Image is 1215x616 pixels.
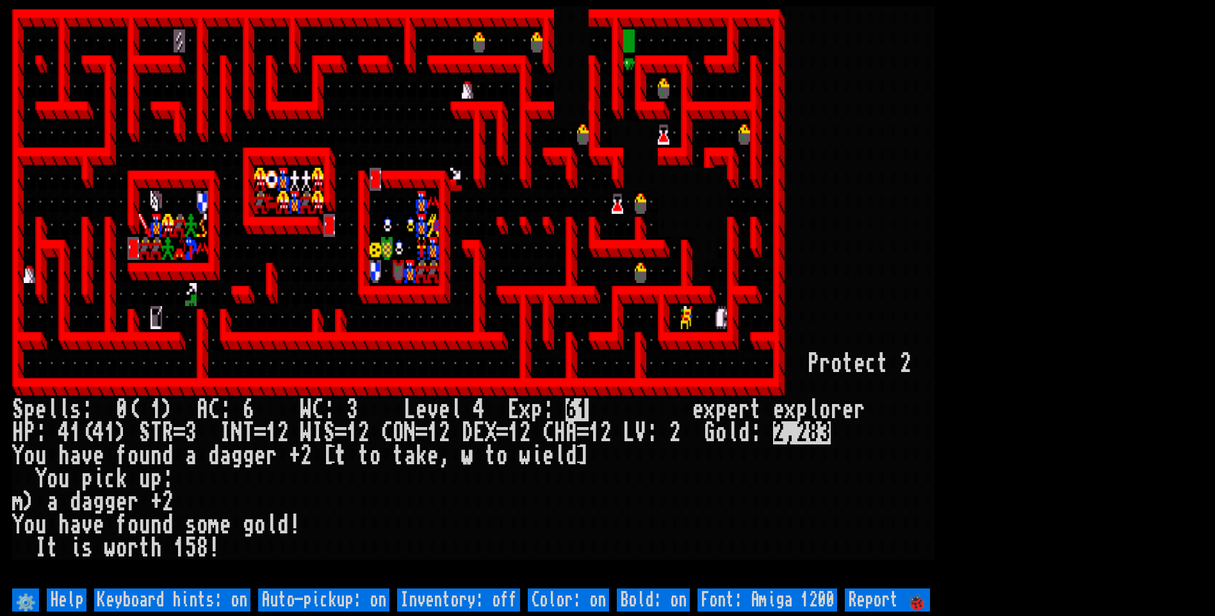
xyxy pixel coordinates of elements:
div: ] [577,444,589,467]
div: g [243,444,254,467]
div: O [393,421,404,444]
mark: 8 [808,421,819,444]
input: ⚙️ [12,588,39,612]
div: E [508,398,519,421]
div: ( [127,398,139,421]
div: o [197,514,208,537]
div: t [393,444,404,467]
div: : [220,398,231,421]
div: l [266,514,277,537]
div: ( [81,421,93,444]
div: 3 [347,398,358,421]
div: 1 [427,421,439,444]
input: Color: on [528,588,609,612]
div: = [254,421,266,444]
div: p [24,398,35,421]
div: r [831,398,842,421]
div: r [127,490,139,514]
div: I [35,537,47,560]
div: C [208,398,220,421]
div: E [473,421,485,444]
div: x [519,398,531,421]
div: S [12,398,24,421]
mark: 2 [796,421,808,444]
input: Inventory: off [397,588,520,612]
div: s [185,514,197,537]
div: G [704,421,715,444]
div: 4 [473,398,485,421]
div: 2 [358,421,370,444]
div: n [151,444,162,467]
div: : [35,421,47,444]
div: t [139,537,151,560]
div: 8 [197,537,208,560]
div: , [439,444,450,467]
div: l [47,398,58,421]
div: S [323,421,335,444]
div: + [151,490,162,514]
div: ! [289,514,300,537]
div: 5 [185,537,197,560]
div: d [738,421,750,444]
div: A [566,421,577,444]
div: 2 [300,444,312,467]
div: u [139,514,151,537]
div: P [24,421,35,444]
div: s [70,398,81,421]
div: t [358,444,370,467]
div: Y [35,467,47,490]
div: ) [24,490,35,514]
div: C [381,421,393,444]
div: = [416,421,427,444]
div: X [485,421,496,444]
div: a [81,490,93,514]
div: c [104,467,116,490]
div: A [197,398,208,421]
div: 2 [277,421,289,444]
div: p [531,398,542,421]
div: W [300,421,312,444]
div: 2 [519,421,531,444]
div: ) [162,398,174,421]
div: 2 [600,421,612,444]
div: p [796,398,808,421]
div: g [104,490,116,514]
div: d [162,514,174,537]
div: e [35,398,47,421]
div: e [842,398,854,421]
div: o [127,514,139,537]
div: d [208,444,220,467]
div: : [750,421,762,444]
div: D [462,421,473,444]
div: : [323,398,335,421]
div: L [404,398,416,421]
div: c [865,352,877,375]
div: H [12,421,24,444]
div: 1 [508,421,519,444]
div: a [220,444,231,467]
div: 4 [58,421,70,444]
div: 2 [900,352,911,375]
div: + [289,444,300,467]
div: v [81,444,93,467]
div: P [808,352,819,375]
div: n [151,514,162,537]
div: = [335,421,347,444]
div: k [416,444,427,467]
div: o [24,444,35,467]
div: g [243,514,254,537]
div: 1 [70,421,81,444]
input: Auto-pickup: on [258,588,389,612]
div: w [519,444,531,467]
div: Y [12,514,24,537]
div: 2 [439,421,450,444]
div: x [785,398,796,421]
div: r [127,537,139,560]
div: m [208,514,220,537]
div: r [819,352,831,375]
div: f [116,514,127,537]
div: i [93,467,104,490]
div: 2 [669,421,681,444]
div: t [750,398,762,421]
div: T [151,421,162,444]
